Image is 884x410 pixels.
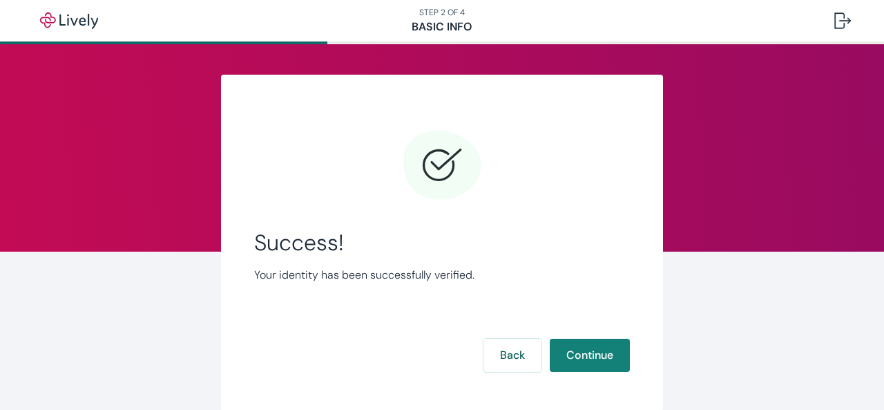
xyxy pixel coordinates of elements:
[483,339,541,372] button: Back
[401,124,483,207] svg: Checkmark icon
[550,339,630,372] button: Continue
[254,267,630,283] p: Your identity has been successfully verified.
[30,12,108,29] img: Lively
[254,230,630,256] span: Success!
[823,4,862,37] button: Log out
